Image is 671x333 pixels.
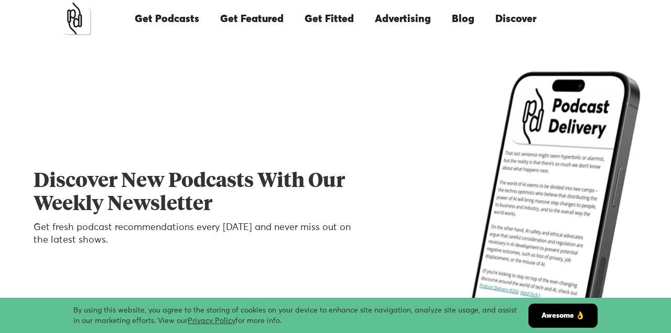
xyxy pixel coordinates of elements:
[364,1,441,37] a: Advertising
[528,304,598,328] a: Awesome 👌
[34,263,360,312] form: Email Form
[34,221,360,246] p: Get fresh podcast recommendations every [DATE] and never miss out on the latest shows.
[124,1,210,37] a: Get Podcasts
[485,1,547,37] a: Discover
[441,1,485,37] a: Blog
[294,1,364,37] a: Get Fitted
[59,3,91,35] a: home
[73,305,528,326] div: By using this website, you agree to the storing of cookies on your device to enhance site navigat...
[210,1,294,37] a: Get Featured
[188,317,235,325] a: Privacy Policy
[34,170,360,216] h1: Discover New Podcasts With Our Weekly Newsletter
